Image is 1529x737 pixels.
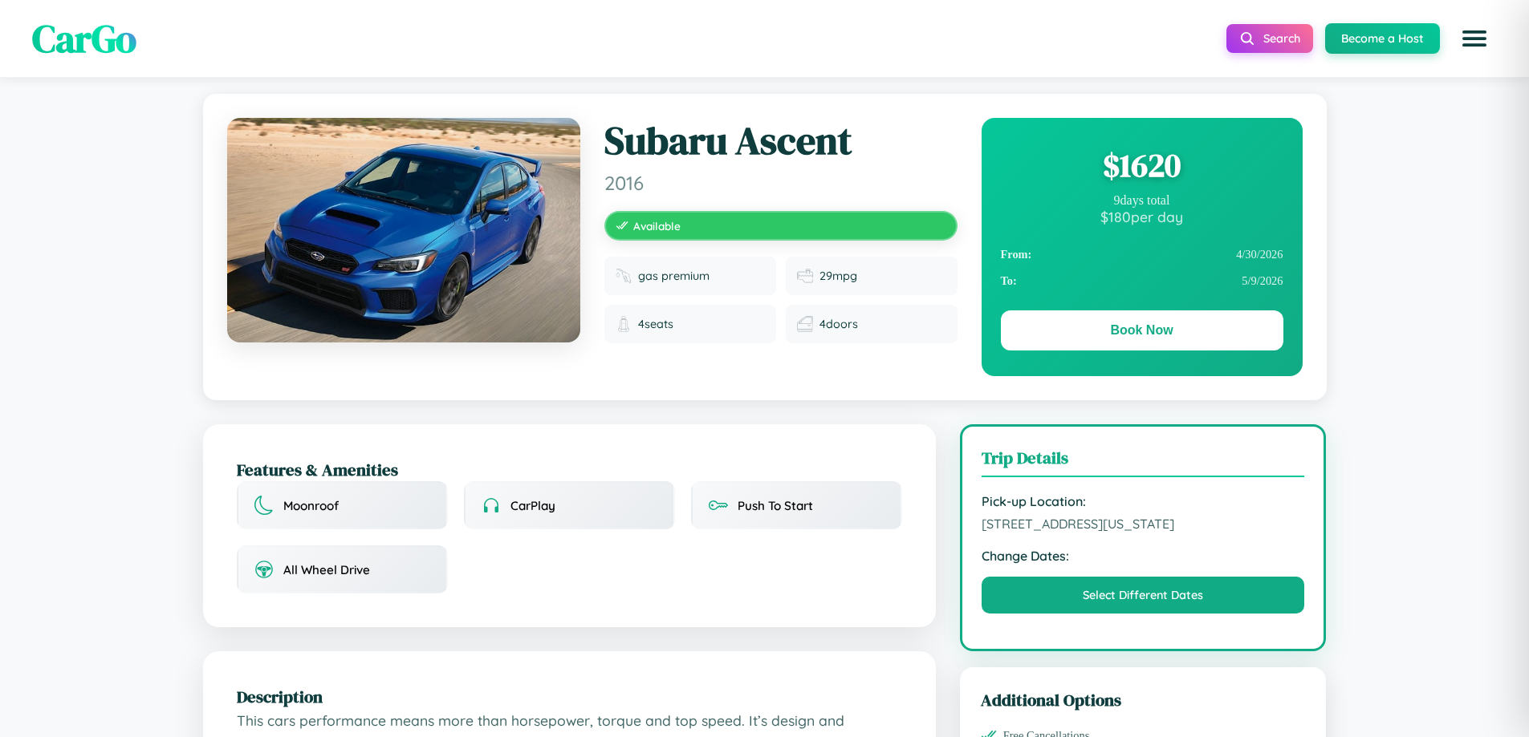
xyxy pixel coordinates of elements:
[283,498,339,513] span: Moonroof
[1001,241,1283,268] div: 4 / 30 / 2026
[1452,16,1497,61] button: Open menu
[1001,144,1283,187] div: $ 1620
[819,269,857,283] span: 29 mpg
[604,171,958,195] span: 2016
[1001,248,1032,261] strong: From:
[1001,274,1017,288] strong: To:
[819,317,858,331] span: 4 doors
[982,446,1305,477] h3: Trip Details
[982,577,1305,613] button: Select Different Dates
[237,458,902,481] h2: Features & Amenities
[1263,31,1300,46] span: Search
[1001,268,1283,294] div: 5 / 9 / 2026
[604,118,958,164] h1: Subaru Ascent
[227,118,580,342] img: Subaru Ascent 2016
[638,317,673,331] span: 4 seats
[738,498,813,513] span: Push To Start
[237,685,902,708] h2: Description
[982,516,1305,532] span: [STREET_ADDRESS][US_STATE]
[982,493,1305,509] strong: Pick-up Location:
[510,498,555,513] span: CarPlay
[1001,193,1283,208] div: 9 days total
[616,316,632,332] img: Seats
[616,268,632,284] img: Fuel type
[638,269,710,283] span: gas premium
[1001,208,1283,225] div: $ 180 per day
[1001,310,1283,350] button: Book Now
[982,548,1305,564] strong: Change Dates:
[633,219,681,233] span: Available
[283,562,370,577] span: All Wheel Drive
[32,12,136,65] span: CarGo
[1325,23,1440,54] button: Become a Host
[981,688,1306,711] h3: Additional Options
[1226,24,1313,53] button: Search
[797,268,813,284] img: Fuel efficiency
[797,316,813,332] img: Doors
